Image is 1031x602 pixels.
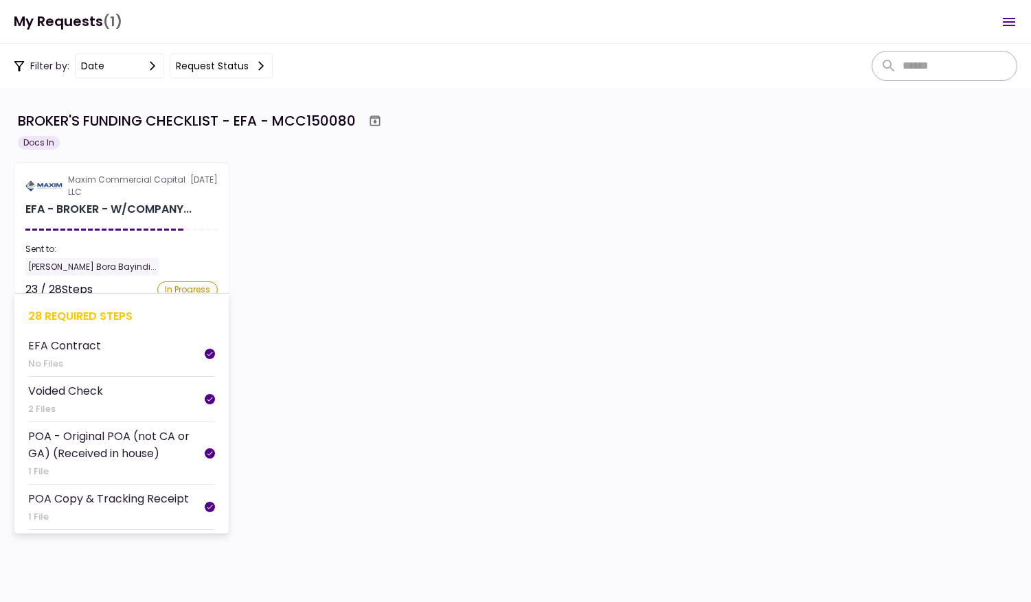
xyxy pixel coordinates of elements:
img: Partner logo [25,180,63,192]
div: In Progress [157,281,218,298]
div: 23 / 28 Steps [25,281,93,298]
span: (1) [103,8,122,36]
div: Voided Check [28,382,103,400]
div: Sent to: [25,243,218,255]
div: Filter by: [14,54,273,78]
div: date [81,58,104,73]
button: Request status [170,54,273,78]
div: [PERSON_NAME] Bora Bayindi... [25,258,159,276]
div: EFA - BROKER - W/COMPANY - FUNDING CHECKLIST [25,201,192,218]
div: [DATE] [25,174,218,198]
div: 1 File [28,465,205,478]
div: Docs In [18,136,60,150]
div: No Files [28,357,101,371]
div: EFA Contract [28,337,101,354]
button: date [75,54,164,78]
button: Archive workflow [363,108,387,133]
div: POA - Original POA (not CA or GA) (Received in house) [28,428,205,462]
div: POA Copy & Tracking Receipt [28,490,189,507]
div: BROKER'S FUNDING CHECKLIST - EFA - MCC150080 [18,111,356,131]
div: Maxim Commercial Capital LLC [68,174,190,198]
h1: My Requests [14,8,122,36]
button: Open menu [993,5,1026,38]
div: 2 Files [28,402,103,416]
div: 28 required steps [28,308,215,325]
div: 1 File [28,510,189,524]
